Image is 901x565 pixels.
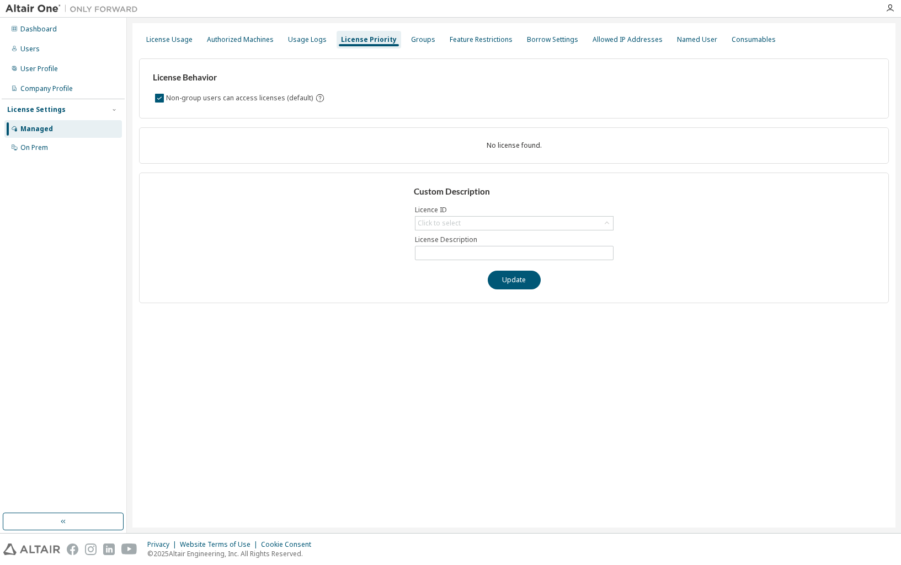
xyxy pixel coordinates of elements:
[146,35,193,44] div: License Usage
[20,64,58,73] div: User Profile
[341,35,397,44] div: License Priority
[20,25,57,34] div: Dashboard
[20,84,73,93] div: Company Profile
[415,235,614,244] label: License Description
[153,72,323,83] h3: License Behavior
[261,540,318,549] div: Cookie Consent
[411,35,435,44] div: Groups
[415,217,613,230] div: Click to select
[414,186,614,197] h3: Custom Description
[166,92,315,105] label: Non-group users can access licenses (default)
[20,45,40,53] div: Users
[180,540,261,549] div: Website Terms of Use
[418,219,461,228] div: Click to select
[488,271,541,289] button: Update
[415,206,614,214] label: Licence ID
[147,540,180,549] div: Privacy
[288,35,327,44] div: Usage Logs
[20,143,48,152] div: On Prem
[7,105,66,114] div: License Settings
[450,35,513,44] div: Feature Restrictions
[6,3,143,14] img: Altair One
[153,141,875,150] div: No license found.
[677,35,717,44] div: Named User
[315,93,325,103] svg: By default any user not assigned to any group can access any license. Turn this setting off to di...
[3,544,60,555] img: altair_logo.svg
[593,35,663,44] div: Allowed IP Addresses
[67,544,78,555] img: facebook.svg
[85,544,97,555] img: instagram.svg
[147,549,318,558] p: © 2025 Altair Engineering, Inc. All Rights Reserved.
[527,35,578,44] div: Borrow Settings
[121,544,137,555] img: youtube.svg
[207,35,274,44] div: Authorized Machines
[20,125,53,133] div: Managed
[103,544,115,555] img: linkedin.svg
[732,35,776,44] div: Consumables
